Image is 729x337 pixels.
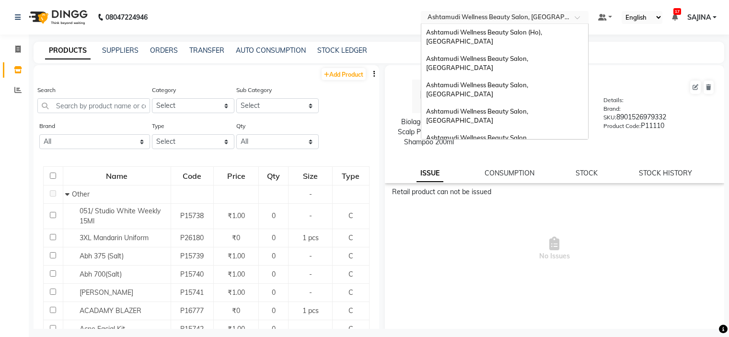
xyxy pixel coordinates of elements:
span: P15742 [180,325,204,333]
a: STOCK LEDGER [317,46,367,55]
a: SUPPLIERS [102,46,139,55]
span: ₹0 [232,306,240,315]
a: Add Product [322,68,366,80]
span: P26180 [180,233,204,242]
div: Retail product can not be issued [392,187,717,197]
a: STOCK [576,169,598,177]
span: 0 [272,288,276,297]
b: 08047224946 [105,4,148,31]
span: - [309,211,312,220]
span: No Issues [392,201,717,297]
span: C [348,211,353,220]
label: Category [152,86,176,94]
span: 3XL Mandarin Uniform [80,233,149,242]
div: 8901526979332 [603,112,715,126]
input: Search by product name or code [37,98,150,113]
span: 0 [272,252,276,260]
label: Qty [236,122,245,130]
span: - [309,270,312,279]
span: 1 pcs [302,233,319,242]
div: Code [172,167,213,185]
span: ₹1.00 [228,252,245,260]
a: 17 [672,13,678,22]
span: Ashtamudi Wellness Beauty Salon, [GEOGRAPHIC_DATA] [426,81,530,98]
span: C [348,325,353,333]
label: SKU: [603,113,616,122]
span: Ashtamudi Wellness Beauty Salon, [GEOGRAPHIC_DATA] [426,55,530,72]
span: 0 [272,233,276,242]
div: Biolage Advanced Scalp Pure Dandruff Shampoo 200ml [394,117,464,147]
span: ₹1.00 [228,325,245,333]
label: Sub Category [236,86,272,94]
a: STOCK HISTORY [639,169,692,177]
a: TRANSFER [189,46,224,55]
span: P15741 [180,288,204,297]
span: SAJINA [687,12,711,23]
span: P15738 [180,211,204,220]
span: 0 [272,270,276,279]
ng-dropdown-panel: Options list [421,23,589,139]
span: - [309,252,312,260]
img: logo [24,4,90,31]
span: C [348,306,353,315]
span: Collapse Row [65,190,72,198]
span: 051/ Studio White Weekly 15Ml [80,207,161,225]
a: CONSUMPTION [485,169,534,177]
span: ₹1.00 [228,211,245,220]
a: PRODUCTS [45,42,91,59]
span: Abh 700(Salt) [80,270,122,279]
span: 0 [272,325,276,333]
span: P16777 [180,306,204,315]
label: Search [37,86,56,94]
span: C [348,288,353,297]
span: P15739 [180,252,204,260]
span: Ashtamudi Wellness Beauty Salon (Ho), [GEOGRAPHIC_DATA] [426,28,544,46]
span: P15740 [180,270,204,279]
a: ORDERS [150,46,178,55]
label: Type [152,122,164,130]
span: C [348,270,353,279]
span: 1 pcs [302,306,319,315]
span: C [348,252,353,260]
img: avatar [412,80,446,113]
div: Qty [259,167,288,185]
div: P11110 [603,121,715,134]
span: 0 [272,306,276,315]
span: ₹1.00 [228,288,245,297]
span: 0 [272,211,276,220]
span: Ashtamudi Wellness Beauty Salon, [GEOGRAPHIC_DATA] [426,134,530,151]
span: - [309,325,312,333]
span: C [348,233,353,242]
span: Abh 375 (Salt) [80,252,124,260]
a: AUTO CONSUMPTION [236,46,306,55]
div: Type [333,167,368,185]
div: Size [289,167,332,185]
span: ₹1.00 [228,270,245,279]
span: Acne Facial Kit [80,325,125,333]
span: - [309,190,312,198]
span: - [309,288,312,297]
label: Details: [603,96,624,105]
a: ISSUE [417,165,443,182]
span: ₹0 [232,233,240,242]
label: Brand: [603,105,621,113]
label: Brand [39,122,55,130]
span: Ashtamudi Wellness Beauty Salon, [GEOGRAPHIC_DATA] [426,107,530,125]
div: Name [64,167,170,185]
span: ACADAMY BLAZER [80,306,141,315]
span: 17 [673,8,681,15]
label: Product Code: [603,122,641,130]
div: Price [214,167,258,185]
span: Other [72,190,90,198]
span: [PERSON_NAME] [80,288,133,297]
